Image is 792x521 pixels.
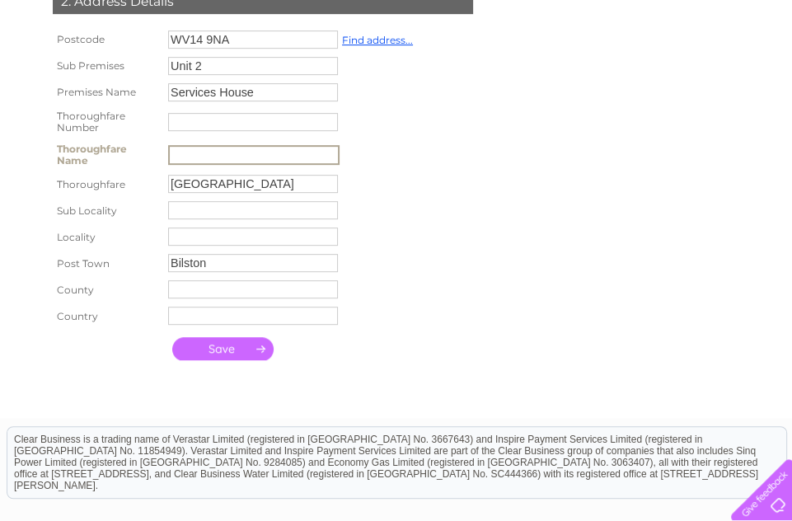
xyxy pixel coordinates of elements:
[49,276,164,303] th: County
[502,70,533,82] a: Water
[589,70,639,82] a: Telecoms
[543,70,579,82] a: Energy
[172,337,274,360] input: Submit
[49,138,164,171] th: Thoroughfare Name
[49,250,164,276] th: Post Town
[682,70,723,82] a: Contact
[49,106,164,138] th: Thoroughfare Number
[49,223,164,250] th: Locality
[342,34,413,46] a: Find address...
[49,171,164,197] th: Thoroughfare
[49,303,164,329] th: Country
[49,53,164,79] th: Sub Premises
[49,197,164,223] th: Sub Locality
[481,8,595,29] a: 0333 014 3131
[49,26,164,53] th: Postcode
[49,79,164,106] th: Premises Name
[28,43,112,93] img: logo.png
[738,70,776,82] a: Log out
[649,70,672,82] a: Blog
[7,9,786,80] div: Clear Business is a trading name of Verastar Limited (registered in [GEOGRAPHIC_DATA] No. 3667643...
